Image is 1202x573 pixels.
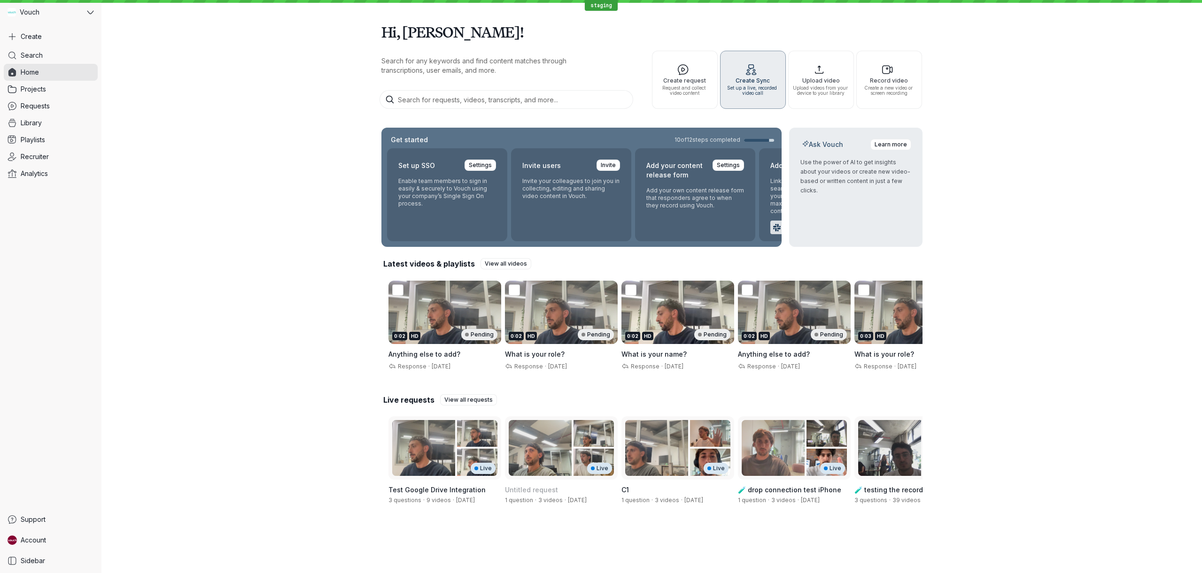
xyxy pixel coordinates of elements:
[21,101,50,111] span: Requests
[563,497,568,504] span: ·
[650,497,655,504] span: ·
[398,160,435,172] h2: Set up SSO
[854,350,914,358] span: What is your role?
[381,19,923,45] h1: Hi, [PERSON_NAME]!
[538,497,563,504] span: 3 videos
[21,51,43,60] span: Search
[8,535,17,545] img: Stephane avatar
[4,4,98,21] button: Vouch avatarVouch
[21,32,42,41] span: Create
[4,4,85,21] div: Vouch
[766,497,771,504] span: ·
[568,497,587,504] span: Created by Gary Zurnamer
[21,135,45,145] span: Playlists
[770,160,825,172] h2: Add integrations
[856,51,922,109] button: Record videoCreate a new video or screen recording
[621,486,629,494] span: C1
[629,363,659,370] span: Response
[738,350,810,358] span: Anything else to add?
[465,160,496,171] a: Settings
[421,497,427,504] span: ·
[861,85,918,96] span: Create a new video or screen recording
[4,115,98,131] a: Library
[781,363,800,370] span: [DATE]
[380,90,633,109] input: Search for requests, videos, transcripts, and more...
[4,148,98,165] a: Recruiter
[720,51,786,109] button: Create SyncSet up a live, recorded video call
[854,485,967,495] h3: 🧪 testing the recorder webkit blob array buffer ting
[684,497,703,504] span: Created by Gary Zurnamer
[792,77,850,84] span: Upload video
[724,77,782,84] span: Create Sync
[4,98,98,115] a: Requests
[675,136,774,144] a: 10of12steps completed
[652,51,718,109] button: Create requestRequest and collect video content
[444,395,493,405] span: View all requests
[4,28,98,45] button: Create
[485,259,527,268] span: View all videos
[659,363,665,370] span: ·
[388,497,421,504] span: 3 questions
[469,160,492,170] span: Settings
[409,332,420,340] div: HD
[759,332,770,340] div: HD
[440,394,497,405] a: View all requests
[621,497,650,504] span: 1 question
[801,497,820,504] span: Created by Jay Almaraz
[20,8,39,17] span: Vouch
[383,395,434,405] h2: Live requests
[679,497,684,504] span: ·
[738,486,841,494] span: 🧪 drop connection test iPhone
[522,160,561,172] h2: Invite users
[481,258,531,269] a: View all videos
[505,350,565,358] span: What is your role?
[427,497,451,504] span: 9 videos
[861,77,918,84] span: Record video
[713,160,744,171] a: Settings
[389,135,430,145] h2: Get started
[742,332,757,340] div: 0:02
[4,64,98,81] a: Home
[858,332,873,340] div: 0:03
[21,84,46,94] span: Projects
[800,140,845,149] h2: Ask Vouch
[4,511,98,528] a: Support
[788,51,854,109] button: Upload videoUpload videos from your device to your library
[887,497,892,504] span: ·
[738,497,766,504] span: 1 question
[381,56,607,75] p: Search for any keywords and find content matches through transcriptions, user emails, and more.
[461,329,497,340] div: Pending
[398,177,496,207] p: Enable team members to sign in easily & securely to Vouch using your company’s Single Sign On pro...
[870,139,911,150] a: Learn more
[646,160,707,181] h2: Add your content release form
[792,85,850,96] span: Upload videos from your device to your library
[770,177,868,215] p: Link your preferred apps to seamlessly incorporate Vouch into your current workflows and maximize...
[854,497,887,504] span: 3 questions
[921,497,926,504] span: ·
[771,497,796,504] span: 3 videos
[717,160,740,170] span: Settings
[505,486,558,494] span: Untitled request
[548,363,567,370] span: [DATE]
[4,131,98,148] a: Playlists
[509,332,524,340] div: 0:02
[4,165,98,182] a: Analytics
[811,329,847,340] div: Pending
[796,497,801,504] span: ·
[656,77,713,84] span: Create request
[392,332,407,340] div: 0:02
[862,363,892,370] span: Response
[533,497,538,504] span: ·
[892,497,921,504] span: 39 videos
[597,160,620,171] a: Invite
[21,535,46,545] span: Account
[875,140,907,149] span: Learn more
[505,497,533,504] span: 1 question
[522,177,620,200] p: Invite your colleagues to join you in collecting, editing and sharing video content in Vouch.
[8,8,16,16] img: Vouch avatar
[4,532,98,549] a: Stephane avatarAccount
[854,486,960,503] span: 🧪 testing the recorder webkit blob array buffer ting
[800,158,911,195] p: Use the power of AI to get insights about your videos or create new video-based or written conten...
[396,363,427,370] span: Response
[512,363,543,370] span: Response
